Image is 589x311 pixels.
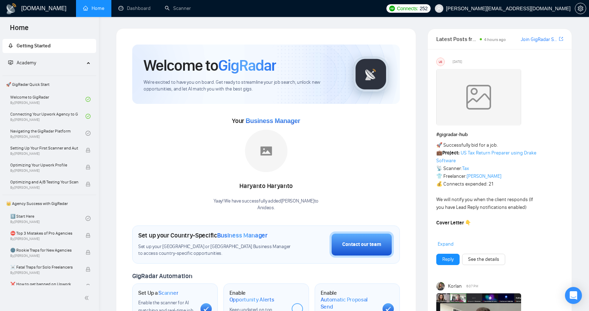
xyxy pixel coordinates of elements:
span: 🌚 Rookie Traps for New Agencies [10,247,78,254]
a: setting [575,6,586,11]
h1: Enable [229,289,286,303]
span: check-circle [86,97,91,102]
span: lock [86,267,91,272]
span: rocket [8,43,13,48]
p: Anideos . [214,205,319,211]
a: searchScanner [165,5,191,11]
div: Haryanto Haryanto [214,180,319,192]
span: lock [86,284,91,289]
span: By [PERSON_NAME] [10,186,78,190]
span: Business Manager [217,231,268,239]
div: US [437,58,444,66]
span: lock [86,165,91,170]
span: Academy [17,60,36,66]
span: lock [86,182,91,187]
a: Join GigRadar Slack Community [521,36,558,43]
span: Optimizing Your Upwork Profile [10,162,78,169]
a: export [559,36,563,42]
span: Opportunity Alerts [229,296,274,303]
strong: Project: [442,150,460,156]
span: 4 hours ago [484,37,506,42]
span: Latest Posts from the GigRadar Community [436,35,478,43]
span: By [PERSON_NAME] [10,169,78,173]
span: Home [4,23,34,37]
span: By [PERSON_NAME] [10,271,78,275]
li: Getting Started [2,39,96,53]
div: Yaay! We have successfully added [PERSON_NAME] to [214,198,319,211]
a: Connecting Your Upwork Agency to GigRadarBy[PERSON_NAME] [10,108,86,124]
span: Setting Up Your First Scanner and Auto-Bidder [10,145,78,152]
h1: Enable [321,289,377,310]
span: ❌ How to get banned on Upwork [10,281,78,288]
img: Korlan [436,282,445,291]
a: Welcome to GigRadarBy[PERSON_NAME] [10,92,86,107]
span: 252 [420,5,427,12]
button: See the details [462,254,505,265]
a: [PERSON_NAME] [467,173,501,179]
span: Automatic Proposal Send [321,296,377,310]
span: check-circle [86,131,91,136]
img: placeholder.png [245,130,287,172]
span: ⛔ Top 3 Mistakes of Pro Agencies [10,230,78,237]
span: By [PERSON_NAME] [10,152,78,156]
h1: # gigradar-hub [436,131,563,139]
span: Korlan [448,282,462,290]
span: We're excited to have you on board. Get ready to streamline your job search, unlock new opportuni... [144,79,342,93]
span: GigRadar [218,56,276,75]
img: gigradar-logo.png [353,57,389,92]
strong: Cover Letter 👇 [436,220,471,226]
span: double-left [84,294,91,301]
h1: Set Up a [138,289,178,297]
span: GigRadar Automation [132,272,192,280]
span: check-circle [86,216,91,221]
a: Navigating the GigRadar PlatformBy[PERSON_NAME] [10,125,86,141]
span: user [437,6,442,11]
button: Contact our team [330,231,394,258]
a: See the details [468,256,499,263]
span: setting [575,6,586,11]
span: 6:07 PM [466,283,478,289]
span: check-circle [86,114,91,119]
span: By [PERSON_NAME] [10,237,78,241]
button: Reply [436,254,460,265]
span: Academy [8,60,36,66]
span: Optimizing and A/B Testing Your Scanner for Better Results [10,178,78,186]
span: fund-projection-screen [8,60,13,65]
span: Set up your [GEOGRAPHIC_DATA] or [GEOGRAPHIC_DATA] Business Manager to access country-specific op... [138,243,292,257]
span: Business Manager [246,117,300,124]
a: US Tax Return Preparer using Drake Software [436,150,536,164]
span: Your [232,117,300,125]
img: upwork-logo.png [389,6,395,11]
h1: Set up your Country-Specific [138,231,268,239]
div: Contact our team [342,241,381,248]
img: weqQh+iSagEgQAAAABJRU5ErkJggg== [436,69,521,125]
span: Expand [438,241,454,247]
div: Open Intercom Messenger [565,287,582,304]
a: Tax [462,165,469,171]
span: Getting Started [17,43,51,49]
a: dashboardDashboard [118,5,151,11]
a: 1️⃣ Start HereBy[PERSON_NAME] [10,211,86,226]
span: lock [86,233,91,238]
a: Reply [442,256,454,263]
span: ☠️ Fatal Traps for Solo Freelancers [10,264,78,271]
span: 👑 Agency Success with GigRadar [3,196,95,211]
span: lock [86,148,91,153]
h1: Welcome to [144,56,276,75]
a: homeHome [83,5,104,11]
img: logo [6,3,17,14]
span: Connects: [397,5,418,12]
span: [DATE] [453,59,462,65]
span: Scanner [158,289,178,297]
button: setting [575,3,586,14]
span: lock [86,250,91,255]
span: By [PERSON_NAME] [10,254,78,258]
span: 🚀 GigRadar Quick Start [3,77,95,92]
